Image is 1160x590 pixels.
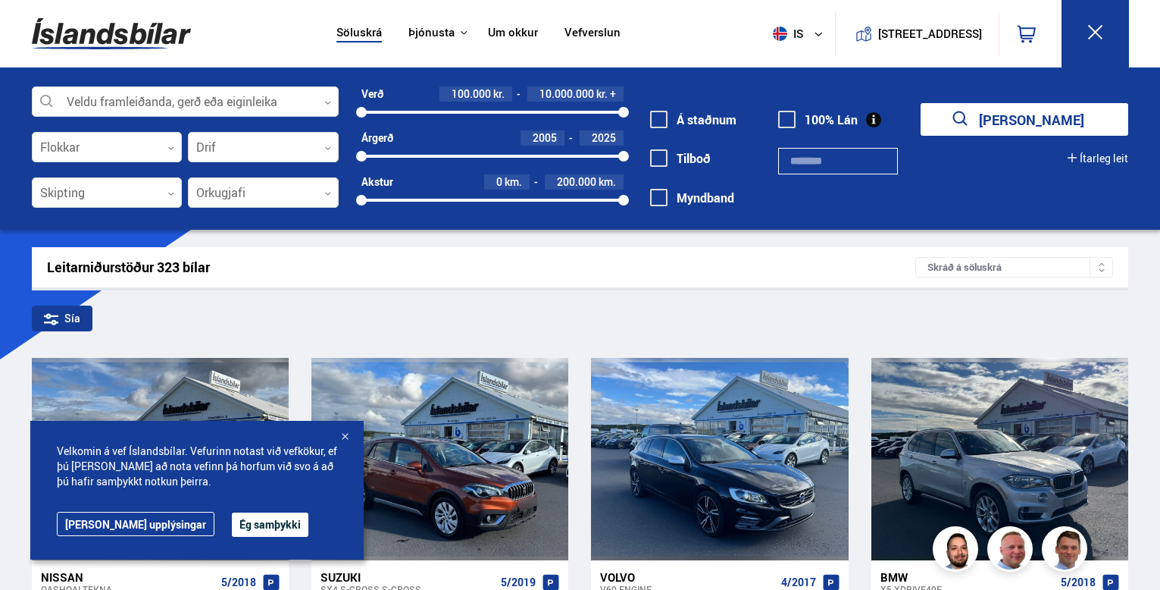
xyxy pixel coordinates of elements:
[1061,576,1096,588] span: 5/2018
[32,306,92,331] div: Sía
[1044,529,1090,574] img: FbJEzSuNWCJXmdc-.webp
[57,512,214,536] a: [PERSON_NAME] upplýsingar
[539,86,594,101] span: 10.000.000
[557,174,596,189] span: 200.000
[41,570,215,584] div: Nissan
[221,576,256,588] span: 5/2018
[592,130,616,145] span: 2025
[1068,152,1128,165] button: Ítarleg leit
[935,529,980,574] img: nhp88E3Fdnt1Opn2.png
[915,257,1113,278] div: Skráð á söluskrá
[778,113,858,127] label: 100% Lán
[921,103,1128,136] button: [PERSON_NAME]
[493,88,505,100] span: kr.
[505,176,522,188] span: km.
[990,529,1035,574] img: siFngHWaQ9KaOqBr.png
[501,576,536,588] span: 5/2019
[564,26,621,42] a: Vefverslun
[47,259,916,275] div: Leitarniðurstöður 323 bílar
[650,191,734,205] label: Myndband
[610,88,616,100] span: +
[650,152,711,165] label: Tilboð
[408,26,455,40] button: Þjónusta
[488,26,538,42] a: Um okkur
[361,132,393,144] div: Árgerð
[600,570,774,584] div: Volvo
[599,176,616,188] span: km.
[843,12,990,55] a: [STREET_ADDRESS]
[884,27,977,40] button: [STREET_ADDRESS]
[533,130,557,145] span: 2005
[767,11,835,56] button: is
[773,27,787,41] img: svg+xml;base64,PHN2ZyB4bWxucz0iaHR0cDovL3d3dy53My5vcmcvMjAwMC9zdmciIHdpZHRoPSI1MTIiIGhlaWdodD0iNT...
[232,513,308,537] button: Ég samþykki
[650,113,736,127] label: Á staðnum
[452,86,491,101] span: 100.000
[880,570,1055,584] div: BMW
[57,444,337,489] span: Velkomin á vef Íslandsbílar. Vefurinn notast við vefkökur, ef þú [PERSON_NAME] að nota vefinn þá ...
[496,174,502,189] span: 0
[781,576,816,588] span: 4/2017
[596,88,608,100] span: kr.
[767,27,805,41] span: is
[361,88,383,100] div: Verð
[361,176,393,188] div: Akstur
[336,26,382,42] a: Söluskrá
[320,570,495,584] div: Suzuki
[32,9,191,58] img: G0Ugv5HjCgRt.svg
